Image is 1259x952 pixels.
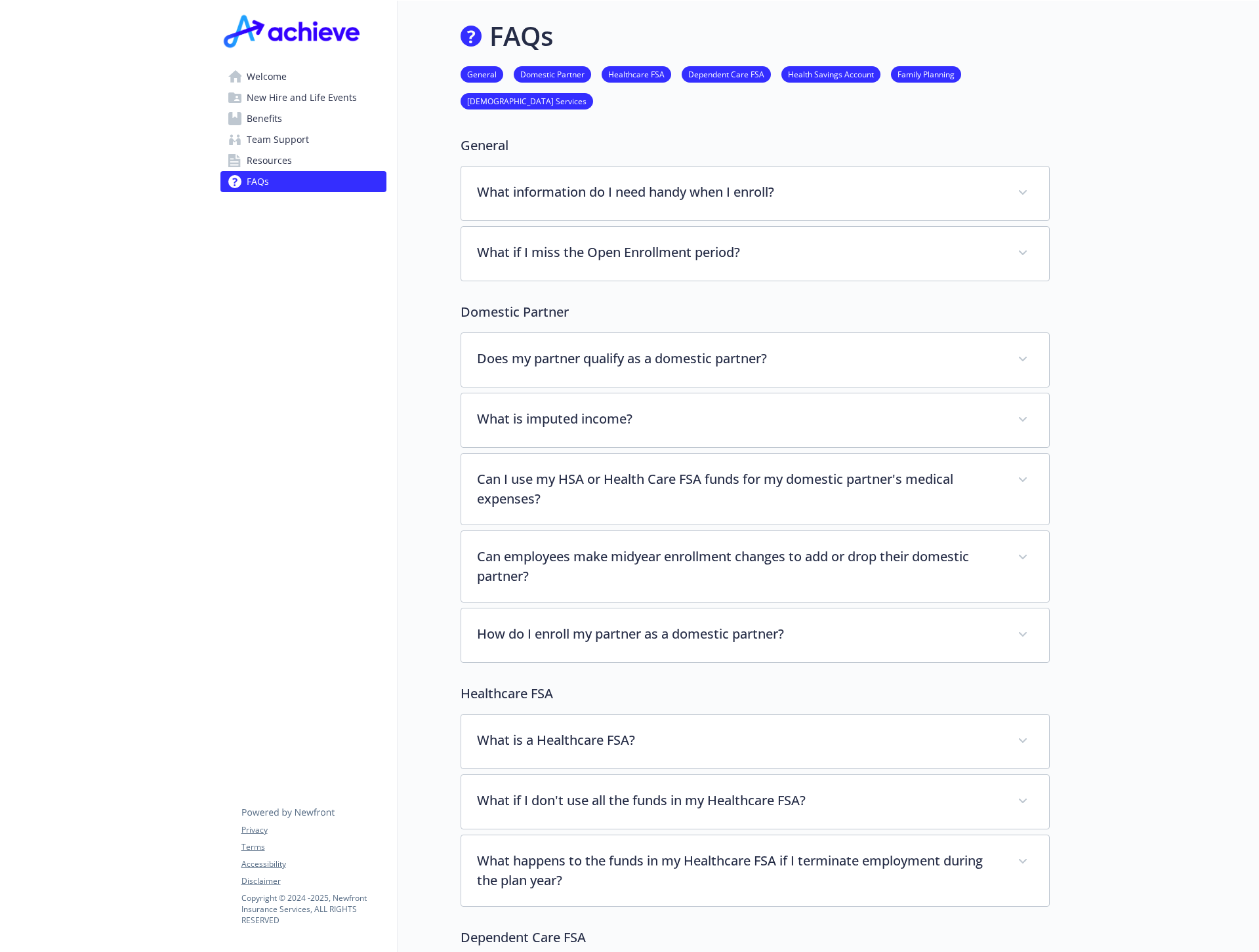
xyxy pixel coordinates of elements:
a: Domestic Partner [514,68,591,80]
span: Team Support [247,129,309,150]
div: How do I enroll my partner as a domestic partner? [461,608,1049,662]
p: Can I use my HSA or Health Care FSA funds for my domestic partner's medical expenses? [477,469,1002,509]
a: Resources [220,150,386,171]
p: How do I enroll my partner as a domestic partner? [477,624,1002,644]
div: What happens to the funds in my Healthcare FSA if I terminate employment during the plan year? [461,835,1049,906]
div: What if I miss the Open Enrollment period? [461,227,1049,281]
h1: FAQs [489,16,553,56]
div: Can employees make midyear enrollment changes to add or drop their domestic partner? [461,531,1049,602]
p: Dependent Care FSA [461,928,1050,947]
div: Does my partner qualify as a domestic partner? [461,333,1049,387]
div: Can I use my HSA or Health Care FSA funds for my domestic partner's medical expenses? [461,454,1049,525]
p: Copyright © 2024 - 2025 , Newfront Insurance Services, ALL RIGHTS RESERVED [241,892,386,926]
div: What is imputed income? [461,393,1049,447]
a: Welcome [220,66,386,87]
span: FAQs [247,171,269,192]
a: Terms [241,841,386,853]
p: What is imputed income? [477,409,1002,429]
p: What information do I need handy when I enroll? [477,182,1002,202]
a: [DEMOGRAPHIC_DATA] Services [461,94,593,107]
a: Family Planning [891,68,961,80]
p: What happens to the funds in my Healthcare FSA if I terminate employment during the plan year? [477,851,1002,890]
a: New Hire and Life Events [220,87,386,108]
span: Resources [247,150,292,171]
a: Healthcare FSA [602,68,671,80]
div: What is a Healthcare FSA? [461,715,1049,768]
div: What information do I need handy when I enroll? [461,167,1049,220]
p: What is a Healthcare FSA? [477,730,1002,750]
a: Health Savings Account [781,68,880,80]
a: Benefits [220,108,386,129]
p: What if I don't use all the funds in my Healthcare FSA? [477,791,1002,810]
p: Healthcare FSA [461,684,1050,704]
a: Team Support [220,129,386,150]
a: Disclaimer [241,875,386,887]
a: FAQs [220,171,386,192]
p: Does my partner qualify as a domestic partner? [477,349,1002,368]
a: Accessibility [241,858,386,870]
span: Benefits [247,108,282,129]
p: General [461,136,1050,155]
a: Privacy [241,824,386,836]
span: Welcome [247,66,287,87]
span: New Hire and Life Events [247,87,357,108]
div: What if I don't use all the funds in my Healthcare FSA? [461,775,1049,829]
a: General [461,68,503,80]
p: Domestic Partner [461,302,1050,322]
p: Can employees make midyear enrollment changes to add or drop their domestic partner? [477,547,1002,586]
a: Dependent Care FSA [682,68,771,80]
p: What if I miss the Open Enrollment period? [477,243,1002,262]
